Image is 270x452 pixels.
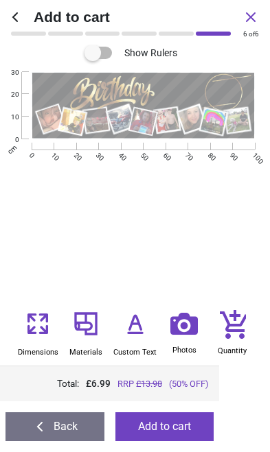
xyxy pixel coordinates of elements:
[91,378,111,389] span: 6.99
[113,340,157,357] span: Custom Text
[18,340,58,357] span: Dimensions
[27,151,34,158] span: 0
[113,307,157,357] button: Custom Text
[169,378,208,390] span: (50% OFF)
[17,307,58,357] button: Dimensions
[69,340,102,357] span: Materials
[115,412,214,441] button: Add to cart
[218,339,247,356] span: Quantity
[93,45,177,61] div: Show Rulers
[172,338,196,355] span: Photos
[93,151,101,158] span: 30
[205,151,213,158] span: 80
[212,309,253,356] button: Quantity
[243,30,247,38] span: 6
[138,151,146,158] span: 50
[71,151,79,158] span: 20
[49,151,57,158] span: 10
[65,307,106,357] button: Materials
[116,151,124,158] span: 40
[161,151,168,158] span: 60
[34,7,243,27] span: Add to cart
[11,377,208,390] div: Total:
[243,29,259,39] div: of 6
[227,151,235,158] span: 90
[250,151,258,158] span: 100
[164,309,205,355] button: Photos
[117,378,162,390] span: RRP
[86,377,111,390] span: £
[136,379,162,389] span: £ 13.98
[5,412,104,441] button: Back
[183,151,190,158] span: 70
[6,143,19,155] span: cm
